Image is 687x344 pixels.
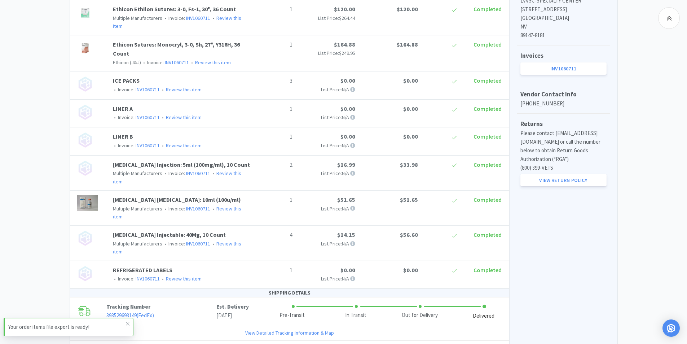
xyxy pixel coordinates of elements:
[256,5,292,14] p: 1
[136,275,160,282] a: INV1060711
[161,142,165,149] span: •
[113,205,241,220] a: Review this item
[162,170,210,177] span: Invoice:
[473,312,494,320] div: Delivered
[403,105,418,112] span: $0.00
[165,59,189,66] a: INV1060711
[337,161,355,168] span: $16.99
[256,76,292,86] p: 3
[400,161,418,168] span: $33.98
[77,40,93,56] img: 388f7256532845969f7017ee9e0c4da9_186808.jpeg
[334,5,355,13] span: $120.00
[113,240,162,247] span: Multiple Manufacturers
[161,114,165,121] span: •
[211,205,215,212] span: •
[136,142,160,149] a: INV1060711
[662,319,680,337] div: Open Intercom Messenger
[8,323,126,331] p: Your order items file export is ready!
[162,240,210,247] span: Invoice:
[256,104,292,114] p: 1
[340,266,355,274] span: $0.00
[77,160,93,176] img: no_image.png
[142,59,146,66] span: •
[113,231,226,238] a: [MEDICAL_DATA] Injectable: 40Mg, 10 Count
[400,196,418,203] span: $51.65
[298,169,355,177] p: List Price: N/A
[163,205,167,212] span: •
[113,5,236,13] a: Ethicon Ethilon Sutures: 3-0, Fs-1, 30", 36 Count
[256,40,292,49] p: 1
[403,77,418,84] span: $0.00
[77,230,93,246] img: no_image.png
[216,302,249,311] p: Est. Delivery
[77,104,93,120] img: no_image.png
[113,77,140,84] span: ICE PACKS
[113,161,250,168] a: [MEDICAL_DATA] Injection: 5ml (100mg/ml), 10 Count
[166,114,202,121] a: Review this item
[403,133,418,140] span: $0.00
[113,170,162,177] span: Multiple Manufacturers
[339,50,355,56] span: $249.95
[106,312,154,319] a: 393529693149(FedEx)
[163,240,167,247] span: •
[113,142,117,149] span: •
[340,133,355,140] span: $0.00
[216,311,249,320] p: [DATE]
[298,14,355,22] p: List Price:
[113,205,162,212] span: Multiple Manufacturers
[520,14,607,22] p: [GEOGRAPHIC_DATA]
[520,22,607,31] p: NV
[113,275,117,282] span: •
[113,41,240,57] a: Ethicon Sutures: Monocryl, 3-0, Sh, 27", Y316H, 36 Count
[70,289,509,297] div: SHIPPING DETAILS
[298,240,355,248] p: List Price: N/A
[397,41,418,48] span: $164.88
[520,164,553,171] span: (800) 399-VETS
[162,15,210,21] span: Invoice:
[77,76,93,92] img: no_image.png
[113,105,133,112] span: LINER A
[520,129,607,164] p: Please contact [EMAIL_ADDRESS][DOMAIN_NAME] or call the number below to obtain Return Goods Autho...
[113,86,160,93] span: Invoice:
[403,266,418,274] span: $0.00
[337,231,355,238] span: $14.15
[339,15,355,21] span: $264.44
[166,275,202,282] a: Review this item
[345,311,366,319] div: In Transit
[211,170,215,177] span: •
[256,266,292,275] p: 1
[141,59,189,66] span: Invoice:
[113,170,241,184] a: Review this item
[113,15,162,21] span: Multiple Manufacturers
[162,205,210,212] span: Invoice:
[520,174,607,186] a: View Return Policy
[279,311,305,319] div: Pre-Transit
[520,119,607,129] h5: Returns
[113,275,160,282] span: Invoice:
[337,196,355,203] span: $51.65
[340,77,355,84] span: $0.00
[298,49,355,57] p: List Price:
[256,230,292,240] p: 4
[474,41,502,48] span: Completed
[136,114,160,121] a: INV1060711
[474,133,502,140] span: Completed
[77,132,93,148] img: no_image.png
[400,231,418,238] span: $56.60
[256,195,292,205] p: 1
[195,59,231,66] a: Review this item
[113,142,160,149] span: Invoice:
[186,240,210,247] a: INV1060711
[474,231,502,238] span: Completed
[520,62,607,75] a: INV1060711
[166,86,202,93] a: Review this item
[520,51,607,61] h5: Invoices
[474,105,502,112] span: Completed
[211,15,215,21] span: •
[298,205,355,213] p: List Price: N/A
[186,205,210,212] a: INV1060711
[474,77,502,84] span: Completed
[474,5,502,13] span: Completed
[520,31,607,40] p: 89147-8181
[520,90,607,99] h5: Vendor Contact Info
